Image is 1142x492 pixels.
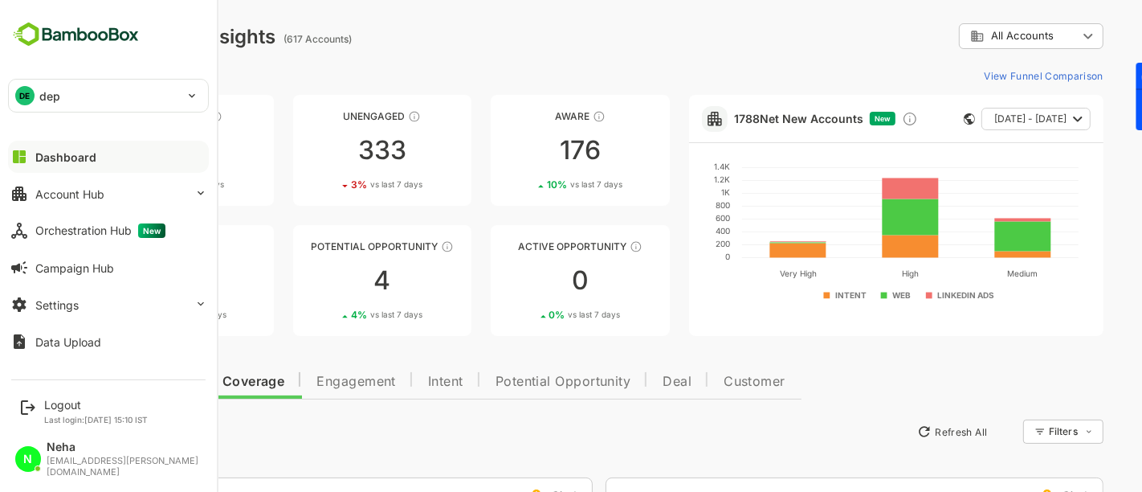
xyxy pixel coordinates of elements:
div: These accounts have open opportunities which might be at any of the Sales Stages [573,240,586,253]
span: New [818,114,834,123]
text: 0 [669,252,674,261]
div: Potential Opportunity [237,240,416,252]
button: Refresh All [854,419,938,445]
div: Campaign Hub [35,261,114,275]
text: 200 [659,239,674,248]
ag: (617 Accounts) [227,33,300,45]
button: [DATE] - [DATE] [925,108,1034,130]
text: High [846,269,863,279]
div: Discover new ICP-fit accounts showing engagement — via intent surges, anonymous website visits, L... [846,111,862,127]
div: Unengaged [237,110,416,122]
p: Last login: [DATE] 15:10 IST [44,415,148,424]
div: All Accounts [903,21,1047,52]
div: These accounts are MQAs and can be passed on to Inside Sales [385,240,398,253]
div: Aware [434,110,614,122]
div: Dashboard Insights [39,25,219,48]
span: vs last 7 days [314,309,366,321]
span: New [138,223,165,238]
div: Filters [991,417,1047,446]
text: Medium [951,269,981,278]
div: 0 % [493,309,565,321]
div: Active Opportunity [434,240,614,252]
div: Settings [35,298,79,312]
div: DE [15,86,35,105]
img: BambooboxFullLogoMark.5f36c76dfaba33ec1ec1367b70bb1252.svg [8,19,144,50]
text: 600 [659,213,674,223]
button: Data Upload [8,326,209,358]
a: UnengagedThese accounts have not shown enough engagement and need nurturing3333%vs last 7 days [237,95,416,206]
text: 400 [659,226,674,236]
div: Orchestration Hub [35,223,165,238]
button: New Insights [39,417,156,446]
button: Settings [8,289,209,321]
a: AwareThese accounts have just entered the buying cycle and need further nurturing17610%vs last 7 ... [434,95,614,206]
a: Active OpportunityThese accounts have open opportunities which might be at any of the Sales Stage... [434,225,614,336]
div: These accounts have just entered the buying cycle and need further nurturing [536,110,549,123]
div: 4 % [295,309,366,321]
button: View Funnel Comparison [921,63,1047,88]
div: 0 % [96,178,168,191]
div: 0 [434,268,614,293]
div: N [15,446,41,472]
div: [EMAIL_ADDRESS][PERSON_NAME][DOMAIN_NAME] [47,456,201,478]
div: Logout [44,398,148,412]
div: 86 [39,137,218,163]
div: All Accounts [914,29,1022,43]
div: These accounts have not shown enough engagement and need nurturing [352,110,365,123]
span: vs last 7 days [118,309,170,321]
div: 18 [39,268,218,293]
span: vs last 7 days [314,178,366,191]
text: 1.2K [658,174,674,184]
div: 10 % [491,178,566,191]
div: 31 % [95,309,170,321]
span: Customer [667,375,729,388]
span: vs last 7 days [512,309,565,321]
span: All Accounts [935,30,997,42]
button: Dashboard [8,141,209,173]
p: dep [39,88,60,105]
div: Account Hub [35,187,104,201]
div: This card does not support filter and segments [907,113,919,125]
button: Orchestration HubNew [8,215,209,247]
button: Account Hub [8,178,209,210]
div: 176 [434,137,614,163]
span: vs last 7 days [514,178,566,191]
text: 1.4K [658,162,674,171]
a: Potential OpportunityThese accounts are MQAs and can be passed on to Inside Sales44%vs last 7 days [237,225,416,336]
div: Neha [47,441,201,454]
div: 333 [237,137,416,163]
div: Filters [993,425,1022,437]
div: Unreached [39,110,218,122]
span: vs last 7 days [116,178,168,191]
div: 4 [237,268,416,293]
div: DEdep [9,80,208,112]
div: Engaged [39,240,218,252]
span: Intent [372,375,407,388]
div: Data Upload [35,335,101,349]
span: [DATE] - [DATE] [938,109,1010,129]
div: 3 % [295,178,366,191]
text: 800 [659,200,674,210]
span: Deal [606,375,635,388]
a: EngagedThese accounts are warm, further nurturing would qualify them to MQAs1831%vs last 7 days [39,225,218,336]
span: Engagement [260,375,340,388]
div: Dashboard [35,150,96,164]
text: 1K [665,187,674,197]
a: 1788Net New Accounts [678,112,807,125]
span: Potential Opportunity [439,375,575,388]
button: Campaign Hub [8,252,209,284]
text: Very High [723,269,760,279]
div: These accounts are warm, further nurturing would qualify them to MQAs [147,240,160,253]
div: These accounts have not been engaged with for a defined time period [153,110,166,123]
a: UnreachedThese accounts have not been engaged with for a defined time period860%vs last 7 days [39,95,218,206]
span: Data Quality and Coverage [55,375,228,388]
